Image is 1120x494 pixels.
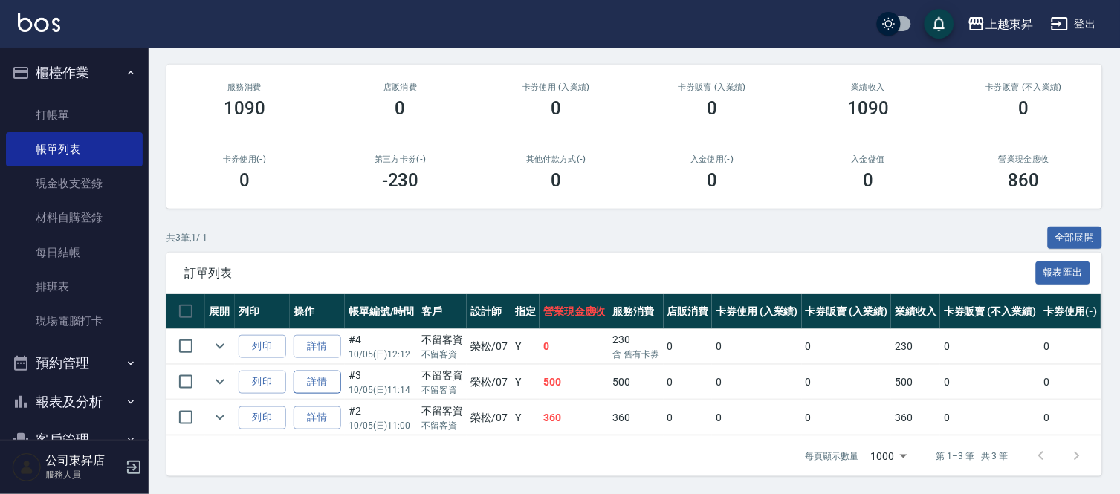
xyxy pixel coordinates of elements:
button: 列印 [239,335,286,358]
h3: -230 [382,170,419,191]
div: 上越東昇 [985,15,1033,33]
div: 不留客資 [422,403,464,419]
th: 店販消費 [664,294,713,329]
td: Y [511,329,540,364]
h3: 1090 [224,98,265,119]
a: 詳情 [294,371,341,394]
td: 230 [891,329,940,364]
h2: 卡券使用 (入業績) [496,82,617,92]
p: 每頁顯示數量 [806,449,859,463]
p: 不留客資 [422,348,464,361]
h2: 卡券使用(-) [184,155,305,164]
button: save [925,9,954,39]
p: 含 舊有卡券 [613,348,660,361]
th: 設計師 [467,294,511,329]
a: 詳情 [294,335,341,358]
button: expand row [209,406,231,429]
p: 10/05 (日) 11:00 [349,419,415,432]
button: 報表匯出 [1036,261,1091,285]
th: 列印 [235,294,290,329]
td: 0 [664,400,713,435]
th: 營業現金應收 [540,294,609,329]
th: 卡券販賣 (不入業績) [940,294,1040,329]
p: 服務人員 [45,468,121,481]
td: 0 [802,365,892,400]
a: 詳情 [294,406,341,429]
th: 卡券使用(-) [1040,294,1101,329]
h2: 卡券販賣 (不入業績) [964,82,1084,92]
button: 上越東昇 [962,9,1039,39]
a: 排班表 [6,270,143,304]
h3: 1090 [847,98,889,119]
td: 0 [712,400,802,435]
p: 不留客資 [422,383,464,397]
td: 230 [609,329,664,364]
h2: 店販消費 [340,82,461,92]
a: 現場電腦打卡 [6,304,143,338]
td: Y [511,365,540,400]
h2: 卡券販賣 (入業績) [652,82,772,92]
th: 服務消費 [609,294,664,329]
button: 列印 [239,406,286,429]
td: 0 [664,329,713,364]
h3: 0 [707,98,717,119]
th: 卡券販賣 (入業績) [802,294,892,329]
h5: 公司東昇店 [45,453,121,468]
td: 0 [940,329,1040,364]
a: 打帳單 [6,98,143,132]
td: 500 [891,365,940,400]
td: 0 [1040,400,1101,435]
td: 500 [609,365,664,400]
td: Y [511,400,540,435]
h2: 業績收入 [808,82,928,92]
td: 0 [802,400,892,435]
h2: 入金儲值 [808,155,928,164]
td: #4 [345,329,418,364]
td: 榮松 /07 [467,365,511,400]
a: 帳單列表 [6,132,143,166]
div: 不留客資 [422,368,464,383]
th: 業績收入 [891,294,940,329]
button: 預約管理 [6,344,143,383]
td: 360 [540,400,609,435]
th: 帳單編號/時間 [345,294,418,329]
th: 操作 [290,294,345,329]
td: 360 [891,400,940,435]
th: 卡券使用 (入業績) [712,294,802,329]
td: 0 [712,365,802,400]
td: 0 [1040,365,1101,400]
button: 客戶管理 [6,420,143,459]
button: 登出 [1045,10,1102,38]
img: Logo [18,13,60,32]
h2: 入金使用(-) [652,155,772,164]
p: 第 1–3 筆 共 3 筆 [936,449,1009,463]
a: 每日結帳 [6,235,143,270]
button: expand row [209,335,231,357]
th: 展開 [205,294,235,329]
td: 0 [664,365,713,400]
a: 報表匯出 [1036,265,1091,279]
h3: 0 [707,170,717,191]
h3: 服務消費 [184,82,305,92]
button: 全部展開 [1048,227,1103,250]
p: 10/05 (日) 12:12 [349,348,415,361]
td: 0 [712,329,802,364]
td: #3 [345,365,418,400]
td: 360 [609,400,664,435]
button: 櫃檯作業 [6,53,143,92]
div: 不留客資 [422,332,464,348]
td: 榮松 /07 [467,400,511,435]
td: 0 [540,329,609,364]
span: 訂單列表 [184,266,1036,281]
h3: 860 [1009,170,1040,191]
td: 0 [1040,329,1101,364]
td: 0 [802,329,892,364]
h3: 0 [1019,98,1029,119]
img: Person [12,452,42,482]
h2: 其他付款方式(-) [496,155,617,164]
td: 0 [940,400,1040,435]
p: 10/05 (日) 11:14 [349,383,415,397]
h2: 營業現金應收 [964,155,1084,164]
td: 500 [540,365,609,400]
h3: 0 [395,98,406,119]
